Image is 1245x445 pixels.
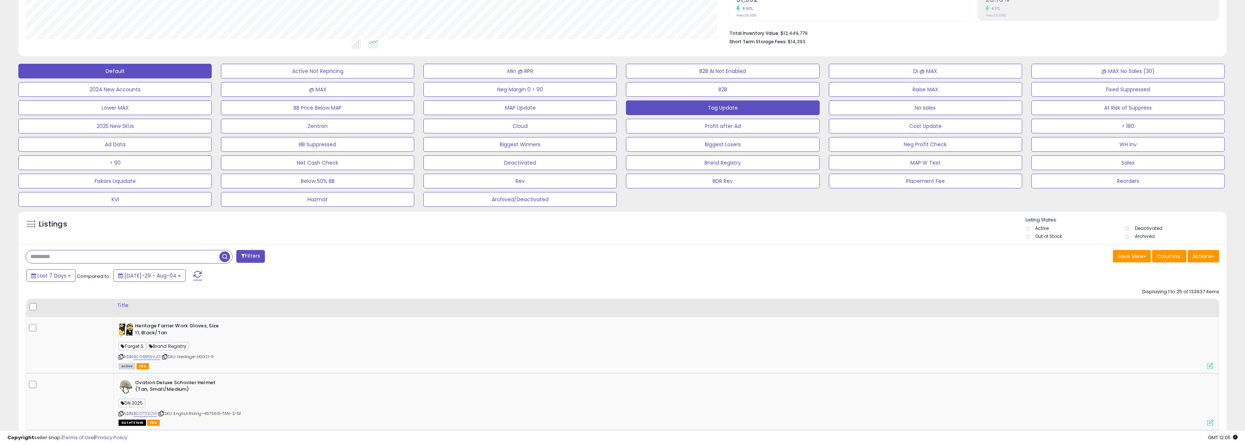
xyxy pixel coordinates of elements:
[161,354,214,360] span: | SKU: Heritage-HG321-11
[1026,217,1227,224] p: Listing States:
[18,100,212,115] button: Lower MAX
[119,323,133,336] img: 51D9NslzArL._SL40_.jpg
[158,411,241,416] span: | SKU: EnglishRiding-467566-TAN-S-M
[124,272,176,279] span: [DATE]-29 - Aug-04
[829,155,1022,170] button: MAP W Test
[1035,233,1062,239] label: Out of Stock
[136,363,149,369] span: FBA
[1031,82,1225,97] button: Fixed Suppressed
[423,155,617,170] button: Deactivated
[626,119,819,133] button: Profit after Ad
[37,272,66,279] span: Last 7 Days
[221,155,414,170] button: Net Cash Check
[119,323,1213,368] div: ASIN:
[117,302,1216,309] div: Title
[986,13,1006,18] small: Prev: 26.99%
[423,82,617,97] button: Neg Margin 0 > 90
[18,137,212,152] button: Ad Data
[423,174,617,188] button: Rev
[1031,155,1225,170] button: Sales
[626,82,819,97] button: B2B
[1031,174,1225,188] button: Reorders
[626,64,819,78] button: B2B AI Not Enabled
[1157,253,1180,260] span: Columns
[729,28,1214,37] li: $13,449,779
[221,192,414,207] button: Hazmat
[626,155,819,170] button: Brand Registry
[736,13,756,18] small: Prev: 29,456
[221,174,414,188] button: Below 50% BB
[1142,288,1219,295] div: Displaying 1 to 25 of 133937 items
[63,434,94,441] a: Terms of Use
[18,119,212,133] button: 2025 New SKUs
[788,38,805,45] span: $14,393
[119,379,133,394] img: 41pqzZZU+mL._SL40_.jpg
[18,174,212,188] button: Fiskars Liquidate
[423,192,617,207] button: Archived/Deactivated
[221,82,414,97] button: @ MAX
[989,6,1000,11] small: 4.11%
[729,38,787,45] b: Short Term Storage Fees:
[135,379,224,395] b: Ovation Deluxe Schooler Helmet (Tan, Small/Medium)
[1031,100,1225,115] button: At Risk of Suppress
[7,434,127,441] div: seller snap | |
[1135,233,1155,239] label: Archived
[147,342,189,350] span: Brand Registry
[829,82,1022,97] button: Raise MAX
[829,100,1022,115] button: No sales
[39,219,67,229] h5: Listings
[740,6,753,11] small: 8.61%
[221,137,414,152] button: BB Suppressed
[18,82,212,97] button: 2024 New Accounts
[119,342,146,350] span: Target S
[626,100,819,115] button: Tag Update
[423,100,617,115] button: MAP Update
[423,119,617,133] button: Cloud
[829,137,1022,152] button: Neg Profit Check
[423,64,617,78] button: Min @ RPR
[829,64,1022,78] button: DI @ MAX
[95,434,127,441] a: Privacy Policy
[26,269,76,282] button: Last 7 Days
[221,64,414,78] button: Active Not Repricing
[1031,119,1225,133] button: > 180
[119,399,145,407] span: DN 2025
[1188,250,1219,262] button: Actions
[119,363,135,369] span: All listings currently available for purchase on Amazon
[1031,137,1225,152] button: WH Inv
[423,137,617,152] button: Biggest Winners
[18,64,212,78] button: Default
[77,273,110,280] span: Compared to:
[134,354,160,360] a: B004BPWAJO
[135,323,224,338] b: Heritage Farrier Work Gloves, Size 11, Black/Tan
[236,250,265,263] button: Filters
[1208,434,1238,441] span: 2025-08-12 12:05 GMT
[119,420,146,426] span: All listings that are currently out of stock and unavailable for purchase on Amazon
[1035,225,1049,231] label: Active
[18,155,212,170] button: > 90
[221,119,414,133] button: Zentron
[18,192,212,207] button: KVI
[626,174,819,188] button: BDR Rev
[1152,250,1187,262] button: Columns
[829,174,1022,188] button: Placement Fee
[7,434,34,441] strong: Copyright
[221,100,414,115] button: BB Price Below MAP
[147,420,160,426] span: FBA
[729,30,779,36] b: Total Inventory Value:
[1031,64,1225,78] button: @ MAX No Sales (30)
[829,119,1022,133] button: Cost Update
[113,269,186,282] button: [DATE]-29 - Aug-04
[1135,225,1162,231] label: Deactivated
[1113,250,1151,262] button: Save View
[626,137,819,152] button: Biggest Losers
[134,411,157,417] a: B007TLEO14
